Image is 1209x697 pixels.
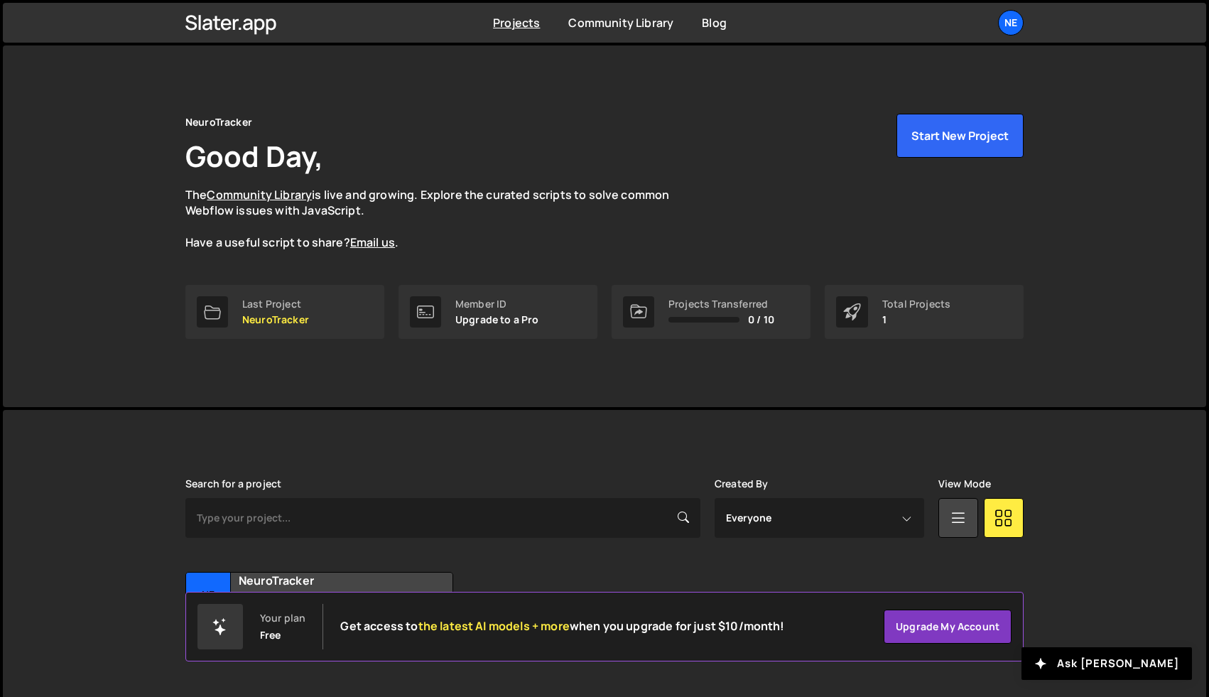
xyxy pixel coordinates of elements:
[455,298,539,310] div: Member ID
[185,572,453,661] a: Ne NeuroTracker Created by [EMAIL_ADDRESS][DOMAIN_NAME] 14 pages, last updated by [DATE]
[882,314,950,325] p: 1
[260,630,281,641] div: Free
[242,314,309,325] p: NeuroTracker
[1021,647,1192,680] button: Ask [PERSON_NAME]
[185,285,384,339] a: Last Project NeuroTracker
[185,498,700,538] input: Type your project...
[185,114,252,131] div: NeuroTracker
[185,478,281,490] label: Search for a project
[242,298,309,310] div: Last Project
[239,573,410,588] h2: NeuroTracker
[884,610,1012,644] a: Upgrade my account
[568,15,673,31] a: Community Library
[998,10,1024,36] a: Ne
[668,298,774,310] div: Projects Transferred
[715,478,769,490] label: Created By
[882,298,950,310] div: Total Projects
[493,15,540,31] a: Projects
[938,478,991,490] label: View Mode
[455,314,539,325] p: Upgrade to a Pro
[350,234,395,250] a: Email us
[260,612,305,624] div: Your plan
[748,314,774,325] span: 0 / 10
[702,15,727,31] a: Blog
[207,187,312,202] a: Community Library
[340,620,784,633] h2: Get access to when you upgrade for just $10/month!
[185,136,323,175] h1: Good Day,
[896,114,1024,158] button: Start New Project
[418,618,570,634] span: the latest AI models + more
[186,573,231,617] div: Ne
[185,187,697,251] p: The is live and growing. Explore the curated scripts to solve common Webflow issues with JavaScri...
